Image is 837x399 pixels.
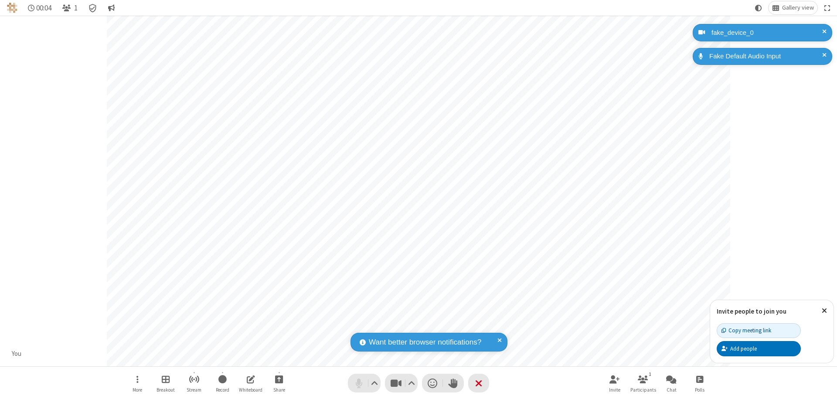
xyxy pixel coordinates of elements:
[630,387,656,392] span: Participants
[602,371,628,396] button: Invite participants (⌘+Shift+I)
[468,374,489,392] button: End or leave meeting
[687,371,713,396] button: Open poll
[721,326,771,335] div: Copy meeting link
[153,371,179,396] button: Manage Breakout Rooms
[821,1,834,14] button: Fullscreen
[124,371,150,396] button: Open menu
[239,387,262,392] span: Whiteboard
[706,51,826,61] div: Fake Default Audio Input
[369,337,481,348] span: Want better browser notifications?
[717,323,801,338] button: Copy meeting link
[348,374,381,392] button: Mute (⌘+Shift+A)
[658,371,684,396] button: Open chat
[422,374,443,392] button: Send a reaction
[717,307,786,315] label: Invite people to join you
[85,1,101,14] div: Meeting details Encryption enabled
[815,300,834,321] button: Close popover
[782,4,814,11] span: Gallery view
[216,387,229,392] span: Record
[695,387,704,392] span: Polls
[133,387,142,392] span: More
[187,387,201,392] span: Stream
[273,387,285,392] span: Share
[181,371,207,396] button: Start streaming
[24,1,55,14] div: Timer
[157,387,175,392] span: Breakout
[609,387,620,392] span: Invite
[406,374,418,392] button: Video setting
[209,371,235,396] button: Start recording
[238,371,264,396] button: Open shared whiteboard
[708,28,826,38] div: fake_device_0
[443,374,464,392] button: Raise hand
[36,4,51,12] span: 00:04
[58,1,81,14] button: Open participant list
[769,1,817,14] button: Change layout
[7,3,17,13] img: QA Selenium DO NOT DELETE OR CHANGE
[369,374,381,392] button: Audio settings
[9,349,25,359] div: You
[752,1,766,14] button: Using system theme
[646,370,654,378] div: 1
[630,371,656,396] button: Open participant list
[385,374,418,392] button: Stop video (⌘+Shift+V)
[74,4,78,12] span: 1
[104,1,118,14] button: Conversation
[667,387,677,392] span: Chat
[266,371,292,396] button: Start sharing
[717,341,801,356] button: Add people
